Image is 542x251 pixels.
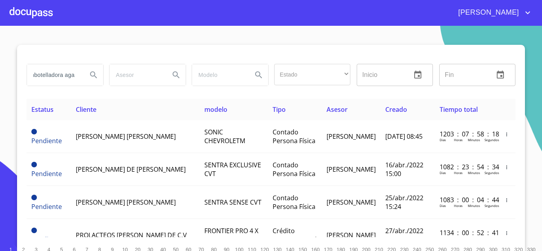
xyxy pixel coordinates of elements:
span: Pendiente [31,162,37,167]
p: Horas [454,171,463,175]
span: Contado Persona Física [273,194,315,211]
p: Dias [440,236,446,241]
span: [PERSON_NAME] DE [PERSON_NAME] [76,165,186,174]
span: SENTRA EXCLUSIVE CVT [204,161,261,178]
span: Asesor [327,105,348,114]
span: 27/abr./2022 08:47 [385,226,423,244]
button: Search [167,65,186,84]
span: [PERSON_NAME] [327,165,376,174]
span: Tipo [273,105,286,114]
p: 1082 : 23 : 54 : 34 [440,163,493,171]
span: Contado Persona Física [273,161,315,178]
span: SENTRA SENSE CVT [204,198,261,207]
span: [PERSON_NAME] [327,198,376,207]
p: Minutos [468,138,480,142]
p: Horas [454,138,463,142]
p: Horas [454,236,463,241]
span: [PERSON_NAME] [327,132,376,141]
span: Pendiente [31,235,62,244]
span: PROLACTEOS [PERSON_NAME] DE C.V [76,231,187,240]
p: Segundos [484,138,499,142]
span: Crédito Persona Moral [273,226,317,244]
button: Search [84,65,103,84]
span: 16/abr./2022 15:00 [385,161,423,178]
input: search [27,64,81,86]
div: ​ [274,64,350,85]
p: Minutos [468,236,480,241]
p: Segundos [484,171,499,175]
span: Pendiente [31,228,37,233]
p: Dias [440,138,446,142]
span: Pendiente [31,202,62,211]
span: SONIC CHEVROLETM [204,128,245,145]
span: [DATE] 08:45 [385,132,423,141]
input: search [192,64,246,86]
p: 1134 : 00 : 52 : 41 [440,228,493,237]
span: Pendiente [31,136,62,145]
p: Dias [440,171,446,175]
span: Estatus [31,105,54,114]
button: Search [249,65,268,84]
span: Contado Persona Física [273,128,315,145]
span: [PERSON_NAME] [PERSON_NAME] [76,198,176,207]
p: 1083 : 00 : 04 : 44 [440,195,493,204]
span: FRONTIER PRO 4 X 4 X 4 TA [204,226,258,244]
p: Segundos [484,203,499,208]
span: Pendiente [31,195,37,200]
p: Segundos [484,236,499,241]
span: Pendiente [31,129,37,134]
span: 25/abr./2022 15:24 [385,194,423,211]
button: account of current user [452,6,532,19]
p: 1203 : 07 : 58 : 18 [440,130,493,138]
p: Minutos [468,171,480,175]
input: search [110,64,163,86]
span: [PERSON_NAME] [327,231,376,240]
span: [PERSON_NAME] [452,6,523,19]
p: Dias [440,203,446,208]
span: Pendiente [31,169,62,178]
span: [PERSON_NAME] [PERSON_NAME] [76,132,176,141]
span: Tiempo total [440,105,478,114]
span: Creado [385,105,407,114]
span: Cliente [76,105,96,114]
span: modelo [204,105,227,114]
p: Minutos [468,203,480,208]
p: Horas [454,203,463,208]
